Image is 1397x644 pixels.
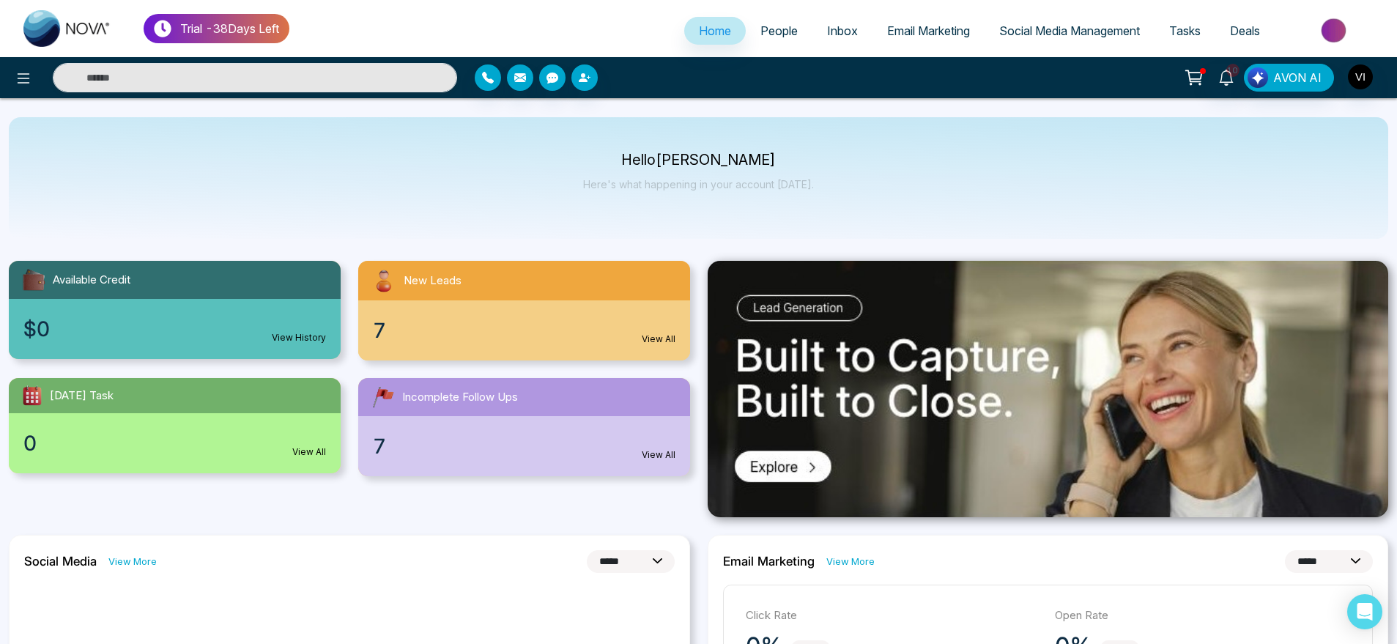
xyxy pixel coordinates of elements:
span: People [760,23,798,38]
img: Lead Flow [1248,67,1268,88]
span: New Leads [404,273,462,289]
a: View All [642,333,675,346]
img: availableCredit.svg [21,267,47,293]
span: Home [699,23,731,38]
span: Deals [1230,23,1260,38]
a: Home [684,17,746,45]
a: Email Marketing [872,17,985,45]
a: View All [642,448,675,462]
span: AVON AI [1273,69,1322,86]
a: People [746,17,812,45]
a: View More [108,555,157,569]
p: Click Rate [746,607,1041,624]
span: 0 [23,428,37,459]
span: Available Credit [53,272,130,289]
a: Deals [1215,17,1275,45]
a: Inbox [812,17,872,45]
span: Email Marketing [887,23,970,38]
img: Nova CRM Logo [23,10,111,47]
p: Trial - 38 Days Left [180,20,279,37]
a: View History [272,331,326,344]
p: Hello [PERSON_NAME] [583,154,814,166]
span: 7 [373,315,386,346]
a: Tasks [1155,17,1215,45]
p: Open Rate [1055,607,1350,624]
button: AVON AI [1244,64,1334,92]
span: Inbox [827,23,858,38]
div: Open Intercom Messenger [1347,594,1382,629]
a: Incomplete Follow Ups7View All [349,378,699,476]
span: [DATE] Task [50,388,114,404]
img: todayTask.svg [21,384,44,407]
a: New Leads7View All [349,261,699,360]
a: 10 [1209,64,1244,89]
span: 7 [373,431,386,462]
a: Social Media Management [985,17,1155,45]
span: Tasks [1169,23,1201,38]
span: Incomplete Follow Ups [402,389,518,406]
img: followUps.svg [370,384,396,410]
img: newLeads.svg [370,267,398,295]
h2: Social Media [24,554,97,569]
p: Here's what happening in your account [DATE]. [583,178,814,190]
img: User Avatar [1348,64,1373,89]
img: . [708,261,1389,517]
img: Market-place.gif [1282,14,1388,47]
span: 10 [1226,64,1239,77]
span: Social Media Management [999,23,1140,38]
span: $0 [23,314,50,344]
a: View All [292,445,326,459]
h2: Email Marketing [723,554,815,569]
a: View More [826,555,875,569]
